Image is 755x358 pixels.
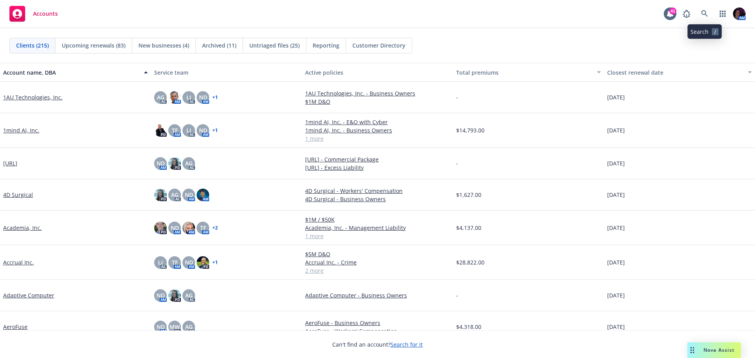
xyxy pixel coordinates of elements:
div: Active policies [305,68,450,77]
span: [DATE] [607,126,625,134]
span: LI [158,258,163,266]
a: Adaptive Computer [3,291,54,299]
a: AeroFuse - Workers' Compensation [305,327,450,335]
span: [DATE] [607,93,625,101]
span: Customer Directory [352,41,405,50]
span: Nova Assist [703,347,735,353]
img: photo [168,289,181,302]
span: ND [157,323,165,331]
img: photo [154,222,167,234]
span: AG [185,323,193,331]
img: photo [154,189,167,201]
span: [DATE] [607,258,625,266]
span: ND [171,224,179,232]
div: Total premiums [456,68,592,77]
span: [DATE] [607,291,625,299]
span: TF [172,126,178,134]
a: Accounts [6,3,61,25]
img: photo [733,7,746,20]
a: 1 more [305,232,450,240]
span: $28,822.00 [456,258,484,266]
span: - [456,159,458,167]
span: LI [186,93,191,101]
span: $14,793.00 [456,126,484,134]
span: AG [185,159,193,167]
span: LI [186,126,191,134]
div: Service team [154,68,299,77]
a: AeroFuse [3,323,28,331]
img: photo [154,124,167,137]
span: Can't find an account? [332,340,423,349]
span: [DATE] [607,191,625,199]
span: Clients (215) [16,41,49,50]
span: MW [169,323,180,331]
div: Account name, DBA [3,68,139,77]
span: [DATE] [607,159,625,167]
a: 1 more [305,134,450,143]
span: TF [200,224,206,232]
img: photo [168,157,181,170]
a: $1M / $50K [305,215,450,224]
span: - [456,291,458,299]
a: 2 more [305,266,450,275]
span: Archived (11) [202,41,236,50]
span: $4,318.00 [456,323,481,331]
img: photo [182,222,195,234]
button: Nova Assist [687,342,741,358]
a: 1AU Technologies, Inc. [3,93,63,101]
div: Drag to move [687,342,697,358]
a: [URL] - Commercial Package [305,155,450,163]
a: Academia, Inc. [3,224,42,232]
a: $1M D&O [305,97,450,106]
a: + 2 [212,226,218,230]
span: [DATE] [607,323,625,331]
span: AG [157,93,164,101]
a: Accrual Inc. [3,258,34,266]
div: 41 [669,7,676,15]
a: + 1 [212,260,218,265]
span: AG [185,291,193,299]
span: ND [157,291,165,299]
span: ND [185,191,193,199]
a: 1mind AI, Inc. [3,126,39,134]
a: Report a Bug [679,6,694,22]
button: Closest renewal date [604,63,755,82]
span: AG [171,191,179,199]
a: Accrual Inc. - Crime [305,258,450,266]
span: ND [157,159,165,167]
a: + 1 [212,95,218,100]
span: $1,627.00 [456,191,481,199]
a: [URL] [3,159,17,167]
a: 4D Surgical - Business Owners [305,195,450,203]
span: Upcoming renewals (83) [62,41,125,50]
span: New businesses (4) [138,41,189,50]
img: photo [168,91,181,104]
span: Untriaged files (25) [249,41,300,50]
button: Active policies [302,63,453,82]
a: Adaptive Computer - Business Owners [305,291,450,299]
a: AeroFuse - Business Owners [305,319,450,327]
a: Switch app [715,6,731,22]
a: 4D Surgical [3,191,33,199]
button: Service team [151,63,302,82]
a: Search for it [390,341,423,348]
a: + 1 [212,128,218,133]
span: Reporting [313,41,339,50]
span: [DATE] [607,224,625,232]
span: ND [199,93,207,101]
span: ND [199,126,207,134]
span: - [456,93,458,101]
a: Academia, Inc. - Management Liability [305,224,450,232]
a: 1mind AI, Inc. - E&O with Cyber [305,118,450,126]
a: 4D Surgical - Workers' Compensation [305,187,450,195]
span: $4,137.00 [456,224,481,232]
div: Closest renewal date [607,68,743,77]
